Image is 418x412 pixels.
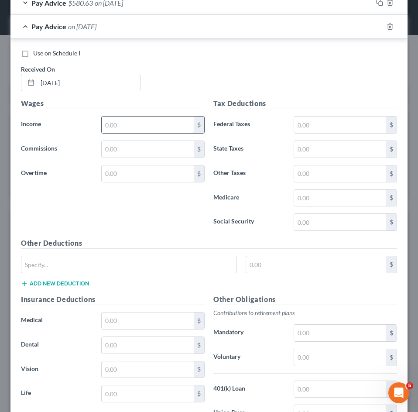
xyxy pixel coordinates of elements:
div: $ [386,117,397,133]
input: 0.00 [102,361,194,378]
label: Social Security [209,213,289,231]
span: Pay Advice [31,22,66,31]
label: State Taxes [209,141,289,158]
span: on [DATE] [68,22,96,31]
div: $ [386,256,397,273]
input: 0.00 [294,117,386,133]
h5: Wages [21,98,205,109]
label: Life [17,385,97,402]
input: 0.00 [294,349,386,366]
label: Vision [17,361,97,378]
h5: Other Obligations [213,294,397,305]
label: Medical [17,312,97,330]
input: 0.00 [294,214,386,230]
input: 0.00 [102,312,194,329]
div: $ [386,214,397,230]
label: Federal Taxes [209,116,289,134]
h5: Tax Deductions [213,98,397,109]
input: 0.00 [102,141,194,158]
label: Overtime [17,165,97,182]
div: $ [194,361,204,378]
label: Commissions [17,141,97,158]
h5: Other Deductions [21,238,397,249]
span: Use on Schedule I [33,49,80,57]
div: $ [386,141,397,158]
input: 0.00 [294,381,386,398]
div: $ [194,141,204,158]
input: MM/DD/YYYY [38,74,140,91]
div: $ [386,325,397,341]
input: 0.00 [294,141,386,158]
label: Mandatory [209,324,289,342]
input: 0.00 [102,337,194,354]
p: Contributions to retirement plans [213,309,397,317]
input: Specify... [21,256,236,273]
div: $ [194,312,204,329]
button: Add new deduction [21,280,89,287]
input: 0.00 [294,165,386,182]
label: Voluntary [209,349,289,366]
input: 0.00 [246,256,387,273]
div: $ [386,165,397,182]
input: 0.00 [294,325,386,341]
label: Dental [17,336,97,354]
div: $ [386,381,397,398]
span: Received On [21,65,55,73]
label: Medicare [209,189,289,207]
div: $ [386,349,397,366]
div: $ [386,190,397,206]
div: $ [194,385,204,402]
input: 0.00 [102,385,194,402]
div: $ [194,117,204,133]
label: Other Taxes [209,165,289,182]
input: 0.00 [102,165,194,182]
input: 0.00 [102,117,194,133]
span: 5 [406,382,413,389]
span: Income [21,120,41,127]
iframe: Intercom live chat [388,382,409,403]
input: 0.00 [294,190,386,206]
div: $ [194,337,204,354]
h5: Insurance Deductions [21,294,205,305]
label: 401(k) Loan [209,381,289,398]
div: $ [194,165,204,182]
